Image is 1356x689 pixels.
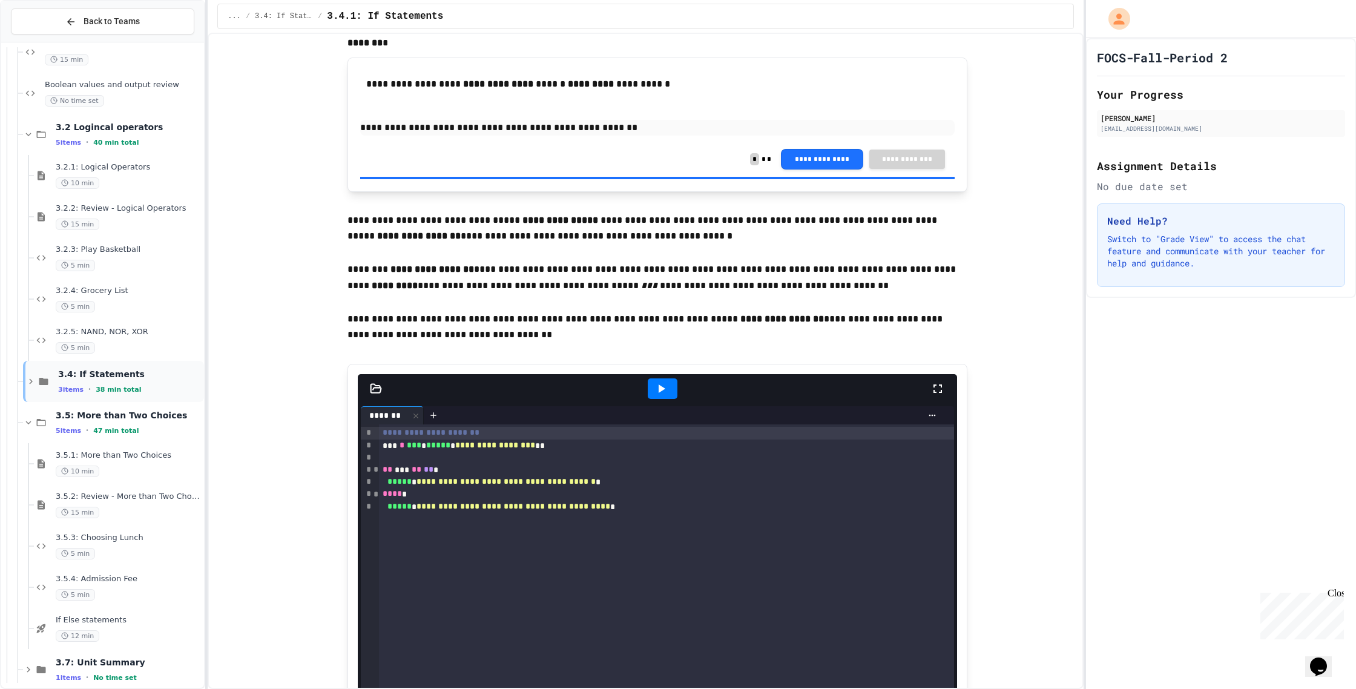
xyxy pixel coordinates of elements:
[56,139,81,147] span: 5 items
[86,137,88,147] span: •
[327,9,443,24] span: 3.4.1: If Statements
[1097,157,1345,174] h2: Assignment Details
[45,95,104,107] span: No time set
[93,139,139,147] span: 40 min total
[86,673,88,682] span: •
[228,12,241,21] span: ...
[1101,124,1341,133] div: [EMAIL_ADDRESS][DOMAIN_NAME]
[56,301,95,312] span: 5 min
[56,507,99,518] span: 15 min
[96,386,141,394] span: 38 min total
[56,574,202,584] span: 3.5.4: Admission Fee
[56,674,81,682] span: 1 items
[56,342,95,354] span: 5 min
[56,203,202,214] span: 3.2.2: Review - Logical Operators
[56,177,99,189] span: 10 min
[56,122,202,133] span: 3.2 Logincal operators
[58,369,202,380] span: 3.4: If Statements
[56,657,202,668] span: 3.7: Unit Summary
[56,589,95,601] span: 5 min
[56,548,95,559] span: 5 min
[58,386,84,394] span: 3 items
[1097,179,1345,194] div: No due date set
[318,12,322,21] span: /
[1101,113,1341,124] div: [PERSON_NAME]
[86,426,88,435] span: •
[1096,5,1133,33] div: My Account
[88,384,91,394] span: •
[1107,214,1335,228] h3: Need Help?
[56,466,99,477] span: 10 min
[1097,49,1228,66] h1: FOCS-Fall-Period 2
[56,219,99,230] span: 15 min
[56,162,202,173] span: 3.2.1: Logical Operators
[11,8,194,35] button: Back to Teams
[93,427,139,435] span: 47 min total
[56,245,202,255] span: 3.2.3: Play Basketball
[56,630,99,642] span: 12 min
[45,54,88,65] span: 15 min
[56,427,81,435] span: 5 items
[56,533,202,543] span: 3.5.3: Choosing Lunch
[1097,86,1345,103] h2: Your Progress
[93,674,137,682] span: No time set
[1256,588,1344,639] iframe: chat widget
[246,12,250,21] span: /
[56,260,95,271] span: 5 min
[56,615,202,625] span: If Else statements
[45,80,202,90] span: Boolean values and output review
[1305,641,1344,677] iframe: chat widget
[5,5,84,77] div: Chat with us now!Close
[56,286,202,296] span: 3.2.4: Grocery List
[56,410,202,421] span: 3.5: More than Two Choices
[84,15,140,28] span: Back to Teams
[1107,233,1335,269] p: Switch to "Grade View" to access the chat feature and communicate with your teacher for help and ...
[56,492,202,502] span: 3.5.2: Review - More than Two Choices
[255,12,313,21] span: 3.4: If Statements
[56,450,202,461] span: 3.5.1: More than Two Choices
[56,327,202,337] span: 3.2.5: NAND, NOR, XOR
